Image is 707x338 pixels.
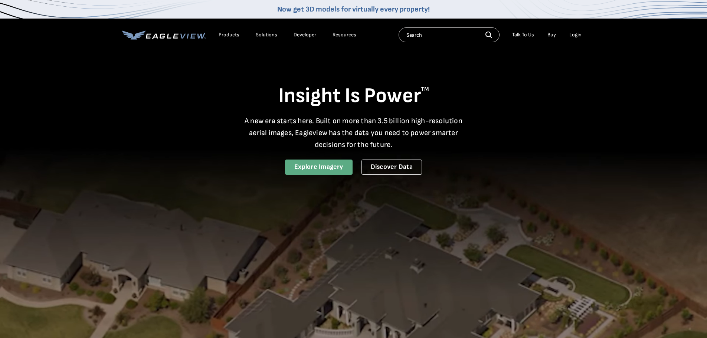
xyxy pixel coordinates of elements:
a: Developer [294,32,316,38]
div: Solutions [256,32,277,38]
a: Now get 3D models for virtually every property! [277,5,430,14]
h1: Insight Is Power [122,83,585,109]
div: Talk To Us [512,32,534,38]
a: Discover Data [361,160,422,175]
a: Buy [547,32,556,38]
div: Resources [333,32,356,38]
div: Login [569,32,582,38]
p: A new era starts here. Built on more than 3.5 billion high-resolution aerial images, Eagleview ha... [240,115,467,151]
sup: TM [421,86,429,93]
input: Search [399,27,500,42]
div: Products [219,32,239,38]
a: Explore Imagery [285,160,353,175]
